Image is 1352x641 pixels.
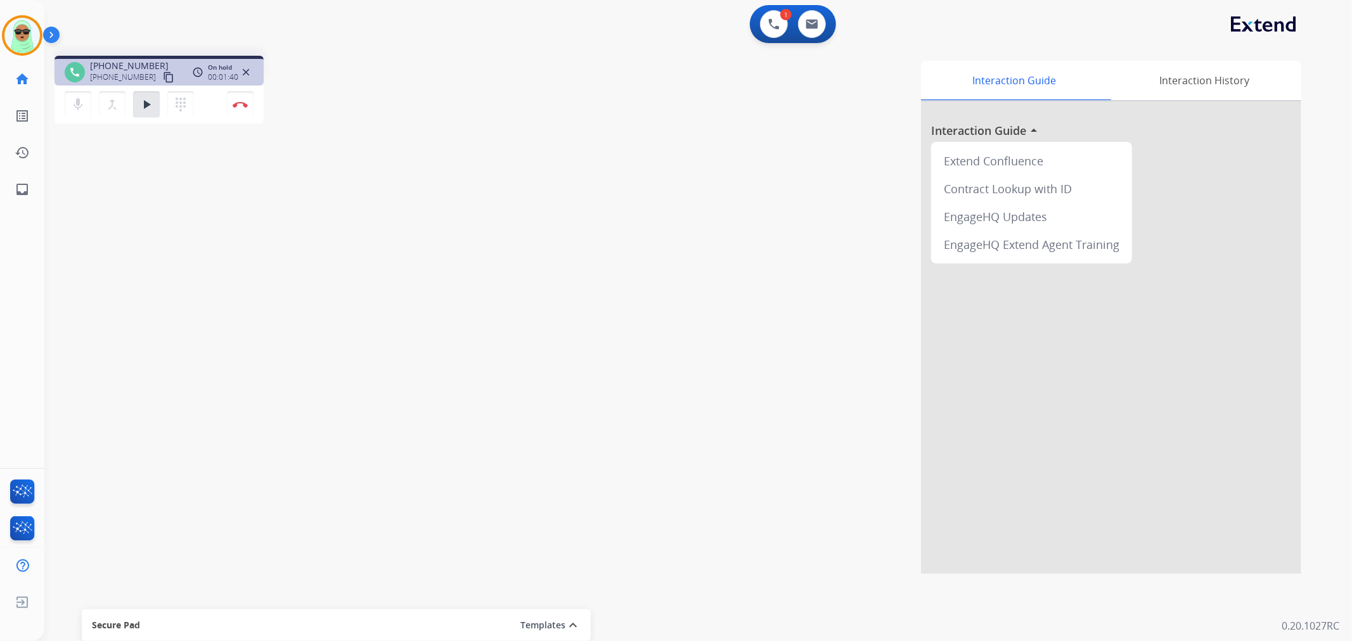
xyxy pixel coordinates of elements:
[208,72,238,82] span: 00:01:40
[936,175,1127,203] div: Contract Lookup with ID
[936,231,1127,258] div: EngageHQ Extend Agent Training
[936,203,1127,231] div: EngageHQ Updates
[139,97,154,112] mat-icon: play_arrow
[15,182,30,197] mat-icon: inbox
[69,67,80,78] mat-icon: phone
[163,72,174,83] mat-icon: content_copy
[173,97,188,112] mat-icon: dialpad
[780,9,792,20] div: 1
[520,618,565,633] button: Templates
[240,67,252,78] mat-icon: close
[90,72,156,82] span: [PHONE_NUMBER]
[70,97,86,112] mat-icon: mic
[92,619,140,631] span: Secure Pad
[4,18,40,53] img: avatar
[15,108,30,124] mat-icon: list_alt
[192,67,203,78] mat-icon: access_time
[1108,61,1301,100] div: Interaction History
[921,61,1108,100] div: Interaction Guide
[208,63,232,72] span: On hold
[1282,618,1339,633] p: 0.20.1027RC
[565,618,581,633] mat-icon: expand_less
[936,147,1127,175] div: Extend Confluence
[90,60,169,72] span: [PHONE_NUMBER]
[233,101,248,108] img: control
[15,72,30,87] mat-icon: home
[15,145,30,160] mat-icon: history
[105,97,120,112] mat-icon: merge_type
